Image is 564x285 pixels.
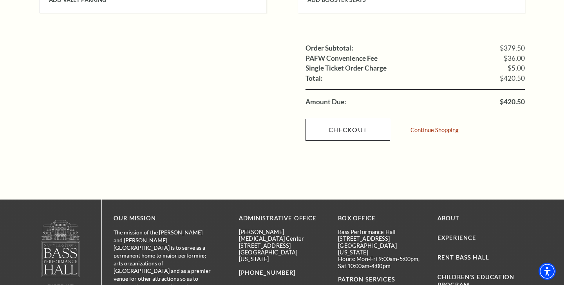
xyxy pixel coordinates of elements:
[239,242,326,249] p: [STREET_ADDRESS]
[305,75,323,82] label: Total:
[338,235,425,242] p: [STREET_ADDRESS]
[338,256,425,269] p: Hours: Mon-Fri 9:00am-5:00pm, Sat 10:00am-4:00pm
[437,254,489,261] a: Rent Bass Hall
[239,268,326,278] p: [PHONE_NUMBER]
[305,45,353,52] label: Order Subtotal:
[500,75,525,82] span: $420.50
[239,214,326,223] p: Administrative Office
[305,119,390,141] a: Checkout
[437,234,477,241] a: Experience
[41,220,81,277] img: owned and operated by Performing Arts Fort Worth, A NOT-FOR-PROFIT 501(C)3 ORGANIZATION
[338,214,425,223] p: BOX OFFICE
[500,45,525,52] span: $379.50
[410,127,459,133] a: Continue Shopping
[539,263,556,280] div: Accessibility Menu
[114,214,211,223] p: OUR MISSION
[338,229,425,235] p: Bass Performance Hall
[338,242,425,256] p: [GEOGRAPHIC_DATA][US_STATE]
[504,55,525,62] span: $36.00
[437,215,460,221] a: About
[305,55,378,62] label: PAFW Convenience Fee
[508,65,525,72] span: $5.00
[239,229,326,242] p: [PERSON_NAME][MEDICAL_DATA] Center
[500,98,525,105] span: $420.50
[239,249,326,263] p: [GEOGRAPHIC_DATA][US_STATE]
[305,98,346,105] label: Amount Due:
[305,65,387,72] label: Single Ticket Order Charge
